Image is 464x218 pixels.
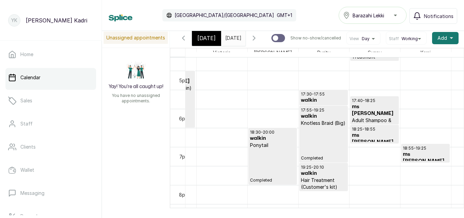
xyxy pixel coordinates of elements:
div: 8pm [178,191,190,198]
span: Completed [250,178,295,183]
button: ViewDay [350,36,377,41]
p: Calendar [20,74,40,81]
p: 17:55 - 19:25 [301,107,346,113]
a: Sales [5,91,96,110]
p: Sales [20,97,32,104]
h3: ms [PERSON_NAME] [403,151,448,165]
p: Unassigned appointments [104,32,168,44]
p: [GEOGRAPHIC_DATA]/[GEOGRAPHIC_DATA] [175,12,274,19]
span: Working [401,36,418,41]
p: 17:30 - 17:55 [301,91,346,97]
span: [PERSON_NAME] [252,48,293,57]
h3: walkin [301,97,346,104]
h2: Yay! You’re all caught up! [109,83,163,90]
div: 7pm [178,153,190,160]
button: Notifications [409,8,457,24]
div: 5pm [178,77,190,84]
p: Adult Shampoo & Dry (Normal) [352,117,397,131]
a: Staff [5,114,96,133]
span: Victoria [212,48,232,57]
p: 18:30 - 20:00 [250,130,295,135]
p: Home [20,51,33,58]
span: Day [362,36,370,41]
span: Add [438,35,447,41]
p: 19:25 - 20:10 [301,165,346,170]
span: Notifications [424,13,453,20]
a: Calendar [5,68,96,87]
p: Hair Treatment (Customer's kit) [301,177,346,190]
a: Home [5,45,96,64]
button: Add [432,32,459,44]
span: View [350,36,359,41]
a: Messaging [5,184,96,203]
span: Purity [316,48,332,57]
h3: ms [PERSON_NAME] [352,132,397,146]
p: Show no-show/cancelled [290,35,341,41]
p: You have no unassigned appointments. [106,93,166,104]
p: [PERSON_NAME] Kadri [26,16,87,24]
div: 6pm [178,115,190,122]
button: Barazahi Lekki [339,7,407,24]
span: Sunny [367,48,383,57]
p: Staff [20,120,33,127]
span: Kemi [419,48,432,57]
button: StaffWorking [389,36,424,41]
p: Ponytail [250,142,295,149]
p: Knotless Braid (Big) [301,120,346,127]
span: Barazahi Lekki [353,12,384,19]
h3: ms [PERSON_NAME] [352,103,397,117]
h3: walkin [301,113,346,120]
p: 18:55 - 19:25 [403,146,448,151]
p: 18:25 - 18:55 [352,127,397,132]
a: Clients [5,137,96,156]
div: [DATE] [192,30,221,46]
h3: walkin [250,135,295,142]
p: Clients [20,144,36,150]
p: 17:40 - 18:25 [352,98,397,103]
p: GMT+1 [277,12,292,19]
a: Wallet [5,161,96,180]
span: Staff [389,36,399,41]
p: Messaging [20,190,44,197]
p: YK [11,17,17,24]
span: Completed [301,155,346,161]
p: Wallet [20,167,34,173]
h3: walkin [301,170,346,177]
span: [DATE] [197,34,216,42]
